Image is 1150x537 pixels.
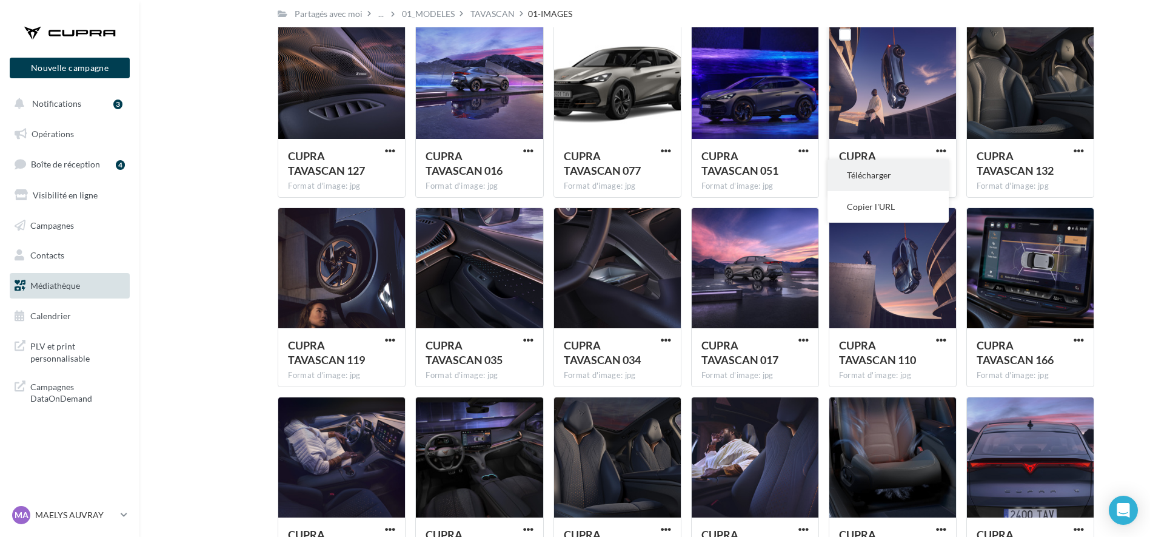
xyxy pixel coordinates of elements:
div: Format d'image: jpg [701,181,809,192]
div: Format d'image: jpg [426,181,533,192]
div: Format d'image: jpg [977,181,1084,192]
a: PLV et print personnalisable [7,333,132,369]
div: Format d'image: jpg [701,370,809,381]
span: Notifications [32,98,81,109]
a: Contacts [7,243,132,268]
span: CUPRA TAVASCAN 110 [839,339,916,366]
span: CUPRA TAVASCAN 017 [701,339,778,366]
div: 01-IMAGES [528,8,572,20]
span: Boîte de réception [31,159,100,169]
button: Télécharger [827,160,949,191]
div: Format d'image: jpg [288,181,395,192]
div: ... [376,5,386,22]
div: Format d'image: jpg [426,370,533,381]
span: CUPRA TAVASCAN 091 [839,149,916,177]
a: MA MAELYS AUVRAY [10,504,130,527]
div: Open Intercom Messenger [1109,496,1138,525]
div: 3 [113,100,122,109]
span: CUPRA TAVASCAN 132 [977,149,1054,177]
button: Notifications 3 [7,91,127,117]
span: CUPRA TAVASCAN 077 [564,149,641,177]
div: TAVASCAN [470,8,515,20]
button: Nouvelle campagne [10,58,130,78]
a: Médiathèque [7,273,132,299]
span: CUPRA TAVASCAN 119 [288,339,365,366]
div: Format d'image: jpg [288,370,395,381]
span: CUPRA TAVASCAN 127 [288,149,365,177]
div: Format d'image: jpg [839,370,946,381]
span: Campagnes [30,220,74,230]
p: MAELYS AUVRAY [35,509,116,521]
div: Format d'image: jpg [977,370,1084,381]
a: Campagnes DataOnDemand [7,374,132,410]
span: Contacts [30,250,64,260]
span: Calendrier [30,311,71,321]
span: MA [15,509,28,521]
span: Campagnes DataOnDemand [30,379,125,405]
div: Partagés avec moi [295,8,363,20]
a: Campagnes [7,213,132,238]
div: 01_MODELES [402,8,455,20]
span: CUPRA TAVASCAN 051 [701,149,778,177]
div: 4 [116,160,125,170]
button: Copier l'URL [827,191,949,223]
span: Opérations [32,129,74,139]
div: Format d'image: jpg [564,370,671,381]
span: Médiathèque [30,280,80,291]
a: Boîte de réception4 [7,151,132,177]
span: CUPRA TAVASCAN 016 [426,149,503,177]
a: Visibilité en ligne [7,183,132,208]
span: PLV et print personnalisable [30,338,125,364]
span: CUPRA TAVASCAN 035 [426,339,503,366]
div: Format d'image: jpg [564,181,671,192]
span: CUPRA TAVASCAN 166 [977,339,1054,366]
span: CUPRA TAVASCAN 034 [564,339,641,366]
a: Opérations [7,121,132,147]
span: Visibilité en ligne [33,190,98,200]
a: Calendrier [7,303,132,329]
